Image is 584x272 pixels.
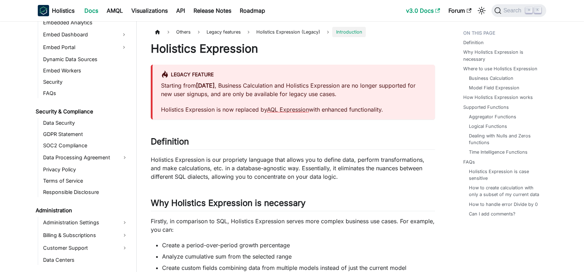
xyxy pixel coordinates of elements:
[173,27,194,37] span: Others
[196,82,215,89] strong: [DATE]
[52,6,75,15] b: Holistics
[463,104,509,111] a: Supported Functions
[41,77,130,87] a: Security
[41,176,130,186] a: Terms of Service
[80,5,102,16] a: Docs
[41,152,130,163] a: Data Processing Agreement
[41,88,130,98] a: FAQs
[463,94,533,101] a: How Holistics Expression works
[41,217,130,228] a: Administration Settings
[118,42,130,53] button: Expand sidebar category 'Embed Portal'
[161,105,427,114] p: Holistics Expression is now replaced by with enhanced functionality.
[463,49,542,62] a: Why Holistics Expression is necessary
[172,5,189,16] a: API
[162,264,435,272] li: Create custom fields combining data from multiple models instead of just the current model
[463,65,537,72] a: Where to use Holistics Expression
[469,211,516,217] a: Can I add comments?
[469,149,528,155] a: Time Intelligence Functions
[151,27,164,37] a: Home page
[162,241,435,249] li: Create a period-over-period growth percentage
[41,141,130,150] a: SOC2 Compliance
[41,230,130,241] a: Billing & Subscriptions
[41,118,130,128] a: Data Security
[476,5,487,16] button: Switch between dark and light mode (currently light mode)
[151,155,435,181] p: Holistics Expression is our propriety language that allows you to define data, perform transforma...
[534,7,541,13] kbd: K
[41,42,118,53] a: Embed Portal
[402,5,444,16] a: v3.0 Docs
[151,27,435,37] nav: Breadcrumbs
[469,132,539,146] a: Dealing with Nulls and Zeros functions
[41,129,130,139] a: GDPR Statement
[102,5,127,16] a: AMQL
[332,27,365,37] span: Introduction
[118,29,130,40] button: Expand sidebar category 'Embed Dashboard'
[469,113,516,120] a: Aggregator Functions
[444,5,476,16] a: Forum
[31,21,137,272] nav: Docs sidebar
[127,5,172,16] a: Visualizations
[34,107,130,117] a: Security & Compliance
[267,106,309,113] a: AQL Expression
[236,5,269,16] a: Roadmap
[463,159,475,165] a: FAQs
[161,70,427,79] div: Legacy Feature
[41,18,130,28] a: Embedded Analytics
[469,184,539,198] a: How to create calculation with only a subset of my current data
[41,29,118,40] a: Embed Dashboard
[469,84,519,91] a: Model Field Expression
[469,201,538,208] a: How to handle error Divide by 0
[34,206,130,215] a: Administration
[463,39,484,46] a: Definition
[469,123,507,130] a: Logical Functions
[162,252,435,261] li: Analyze cumulative sum from the selected range
[151,217,435,234] p: Firstly, in comparison to SQL, Holistics Expression serves more complex business use cases. For e...
[189,5,236,16] a: Release Notes
[525,7,532,13] kbd: ⌘
[41,66,130,76] a: Embed Workers
[151,198,435,211] h2: Why Holistics Expression is necessary
[38,5,49,16] img: Holistics
[151,136,435,150] h2: Definition
[161,81,427,98] p: Starting from , Business Calculation and Holistics Expression are no longer supported for new use...
[41,187,130,197] a: Responsible Disclosure
[41,165,130,175] a: Privacy Policy
[41,54,130,64] a: Dynamic Data Sources
[501,7,526,14] span: Search
[491,4,546,17] button: Search (Command+K)
[203,27,244,37] span: Legacy features
[151,42,435,56] h1: Holistics Expression
[469,168,539,182] a: Holistics Expression is case sensitive
[38,5,75,16] a: HolisticsHolistics
[41,242,130,254] a: Customer Support
[469,75,513,82] a: Business Calculation
[41,255,130,265] a: Data Centers
[253,27,324,37] span: Holistics Expression (Legacy)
